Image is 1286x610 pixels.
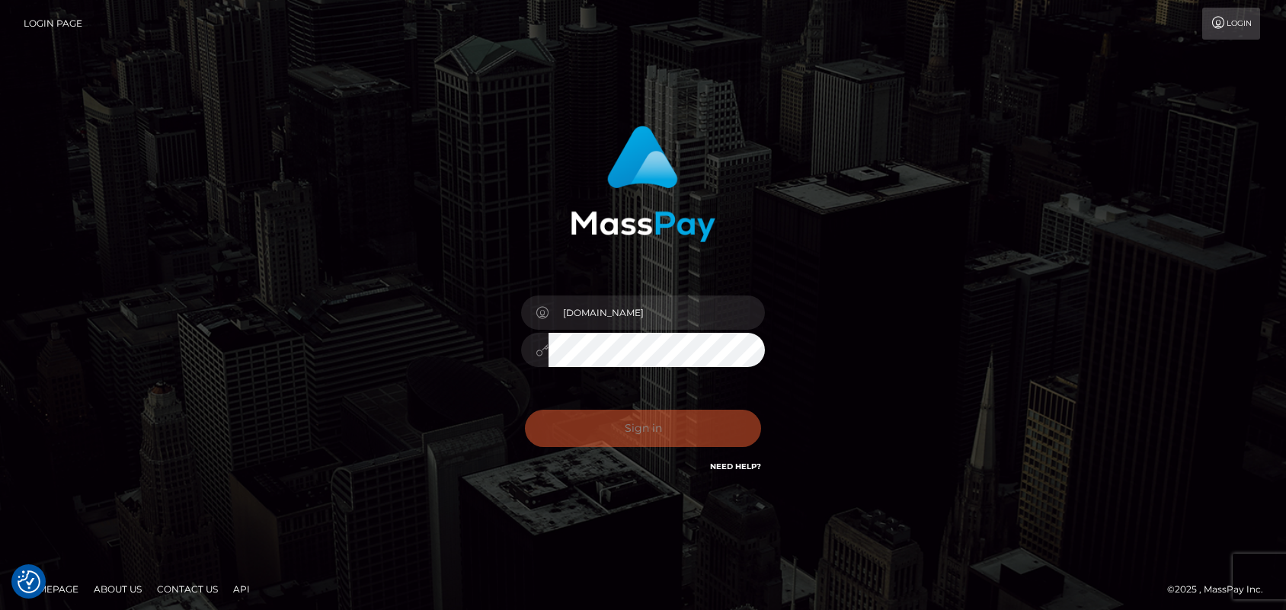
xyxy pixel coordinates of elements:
img: MassPay Login [571,126,715,242]
img: Revisit consent button [18,570,40,593]
button: Consent Preferences [18,570,40,593]
a: API [227,577,256,601]
a: Login Page [24,8,82,40]
div: © 2025 , MassPay Inc. [1167,581,1275,598]
a: Contact Us [151,577,224,601]
a: About Us [88,577,148,601]
input: Username... [549,295,765,330]
a: Login [1202,8,1260,40]
a: Need Help? [710,461,761,471]
a: Homepage [17,577,85,601]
